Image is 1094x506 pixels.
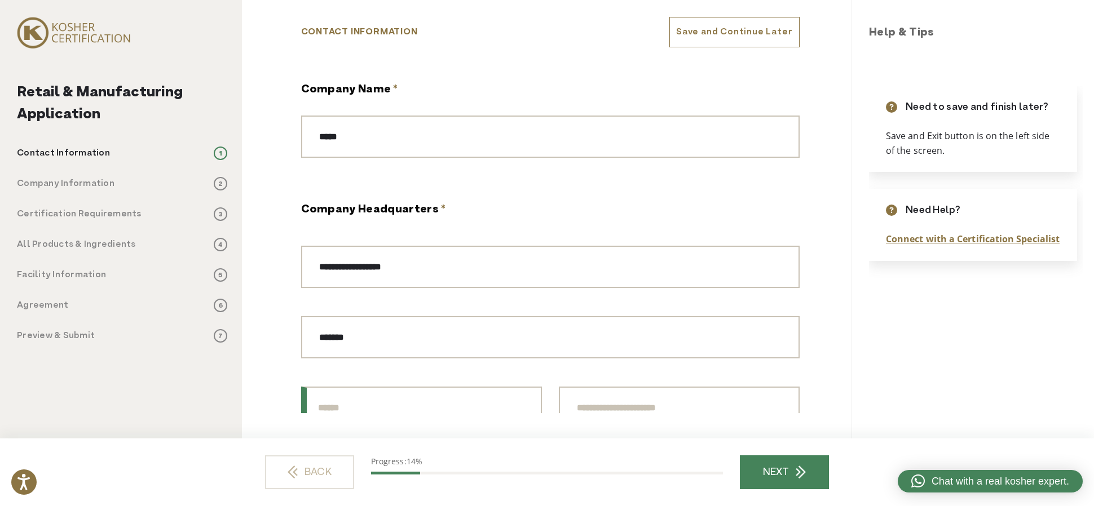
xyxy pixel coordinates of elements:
[407,456,422,467] span: 14%
[17,207,142,221] p: Certification Requirements
[214,329,227,343] span: 7
[17,299,68,312] p: Agreement
[886,129,1060,158] p: Save and Exit button is on the left side of the screen.
[17,329,95,343] p: Preview & Submit
[17,82,227,126] h2: Retail & Manufacturing Application
[906,100,1049,115] p: Need to save and finish later?
[301,25,418,39] p: Contact Information
[371,455,723,467] p: Progress:
[17,268,106,282] p: Facility Information
[906,203,960,218] p: Need Help?
[17,238,136,251] p: All Products & Ingredients
[17,147,110,160] p: Contact Information
[301,82,398,99] label: Company Name
[214,268,227,282] span: 5
[214,207,227,221] span: 3
[214,177,227,190] span: 2
[740,455,829,489] a: NEXT
[669,17,799,47] a: Save and Continue Later
[886,233,1060,245] a: Connect with a Certification Specialist
[869,25,1083,42] h3: Help & Tips
[214,299,227,312] span: 6
[301,202,446,219] legend: Company Headquarters
[214,147,227,160] span: 1
[17,177,114,190] p: Company Information
[898,470,1083,492] a: Chat with a real kosher expert.
[214,238,227,251] span: 4
[932,474,1069,489] span: Chat with a real kosher expert.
